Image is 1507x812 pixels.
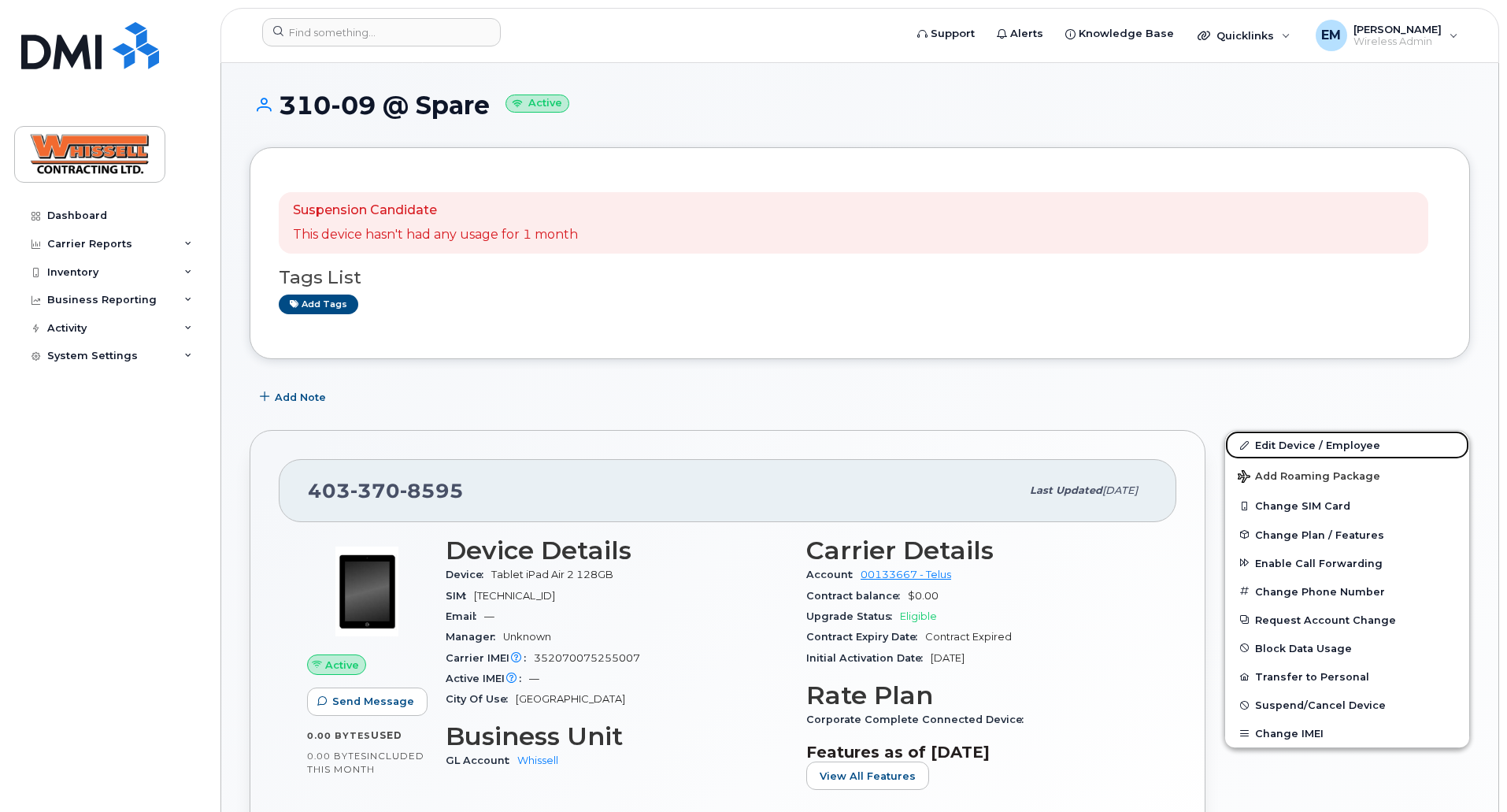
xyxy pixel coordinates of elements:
[806,536,1148,565] h3: Carrier Details
[446,693,516,705] span: City Of Use
[806,714,1031,725] span: Corporate Complete Connected Device
[446,673,529,684] span: Active IMEI
[484,610,494,622] span: —
[491,569,613,580] span: Tablet iPad Air 2 128GB
[806,681,1148,710] h3: Rate Plan
[320,544,414,639] img: image20231002-4137094-ausbyf.jpeg
[1225,549,1469,577] button: Enable Call Forwarding
[1225,431,1469,459] a: Edit Device / Employee
[806,610,900,622] span: Upgrade Status
[820,769,916,784] span: View All Features
[279,268,1441,287] h3: Tags List
[806,743,1148,762] h3: Features as of [DATE]
[806,652,931,664] span: Initial Activation Date
[293,226,578,244] p: This device hasn't had any usage for 1 month
[446,631,503,643] span: Manager
[529,673,539,684] span: —
[446,722,787,751] h3: Business Unit
[371,729,402,741] span: used
[806,631,925,643] span: Contract Expiry Date
[1225,691,1469,719] button: Suspend/Cancel Device
[446,536,787,565] h3: Device Details
[307,750,424,776] span: included this month
[308,479,464,502] span: 403
[307,688,428,716] button: Send Message
[446,755,517,766] span: GL Account
[1225,634,1469,662] button: Block Data Usage
[1225,719,1469,747] button: Change IMEI
[503,631,551,643] span: Unknown
[446,652,534,664] span: Carrier IMEI
[250,383,339,411] button: Add Note
[250,91,1470,119] h1: 310-09 @ Spare
[446,569,491,580] span: Device
[400,479,464,502] span: 8595
[1225,577,1469,606] button: Change Phone Number
[350,479,400,502] span: 370
[474,590,555,602] span: [TECHNICAL_ID]
[517,755,558,766] a: Whissell
[806,590,908,602] span: Contract balance
[1255,699,1386,711] span: Suspend/Cancel Device
[1225,459,1469,491] button: Add Roaming Package
[1225,662,1469,691] button: Transfer to Personal
[908,590,939,602] span: $0.00
[1030,484,1102,496] span: Last updated
[806,762,929,790] button: View All Features
[861,569,951,580] a: 00133667 - Telus
[931,652,965,664] span: [DATE]
[925,631,1012,643] span: Contract Expired
[446,610,484,622] span: Email
[307,730,371,741] span: 0.00 Bytes
[1255,528,1384,540] span: Change Plan / Features
[534,652,640,664] span: 352070075255007
[279,295,358,314] a: Add tags
[1255,557,1383,569] span: Enable Call Forwarding
[332,694,414,709] span: Send Message
[1102,484,1138,496] span: [DATE]
[516,693,625,705] span: [GEOGRAPHIC_DATA]
[293,202,578,220] p: Suspension Candidate
[1225,606,1469,634] button: Request Account Change
[806,569,861,580] span: Account
[307,751,367,762] span: 0.00 Bytes
[275,390,326,405] span: Add Note
[325,658,359,673] span: Active
[1238,470,1380,485] span: Add Roaming Package
[446,590,474,602] span: SIM
[900,610,937,622] span: Eligible
[1225,491,1469,520] button: Change SIM Card
[505,95,569,113] small: Active
[1225,521,1469,549] button: Change Plan / Features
